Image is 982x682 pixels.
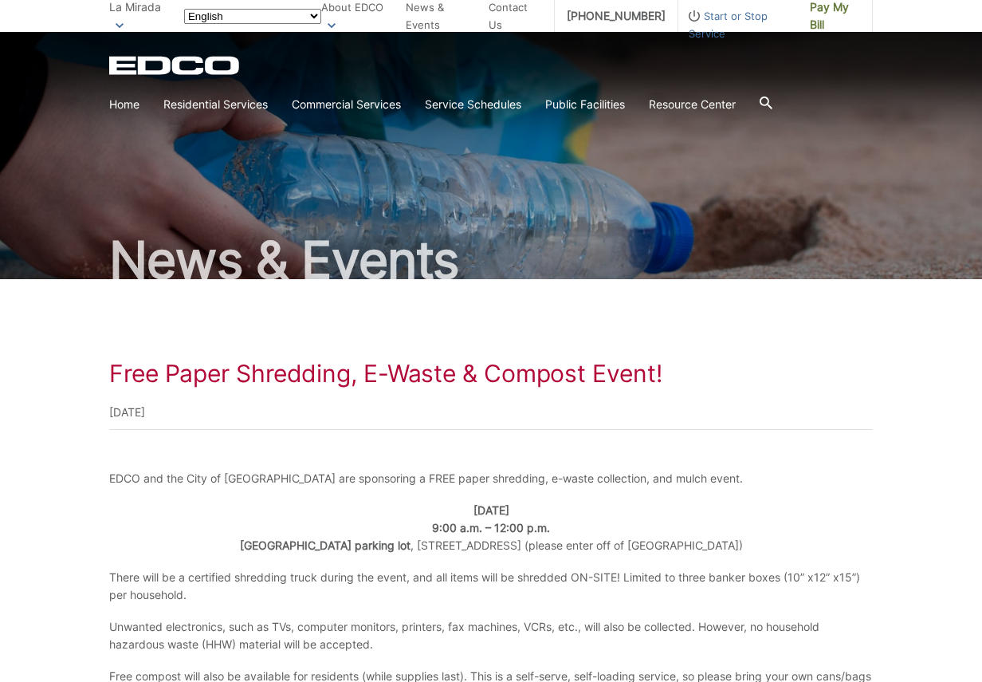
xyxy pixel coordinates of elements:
[109,235,873,286] h2: News & Events
[425,96,521,113] a: Service Schedules
[109,470,873,487] p: EDCO and the City of [GEOGRAPHIC_DATA] are sponsoring a FREE paper shredding, e-waste collection,...
[240,538,410,552] strong: [GEOGRAPHIC_DATA] parking lot
[109,618,873,653] p: Unwanted electronics, such as TVs, computer monitors, printers, fax machines, VCRs, etc., will al...
[184,9,321,24] select: Select a language
[109,96,139,113] a: Home
[109,359,873,388] h1: Free Paper Shredding, E-Waste & Compost Event!
[473,503,509,517] strong: [DATE]
[109,569,873,604] p: There will be a certified shredding truck during the event, and all items will be shredded ON-SIT...
[109,56,242,75] a: EDCD logo. Return to the homepage.
[432,521,550,534] strong: 9:00 a.m. – 12:00 p.m.
[545,96,625,113] a: Public Facilities
[649,96,736,113] a: Resource Center
[109,502,873,554] p: , [STREET_ADDRESS] (please enter off of [GEOGRAPHIC_DATA])
[163,96,268,113] a: Residential Services
[292,96,401,113] a: Commercial Services
[109,404,873,421] p: [DATE]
